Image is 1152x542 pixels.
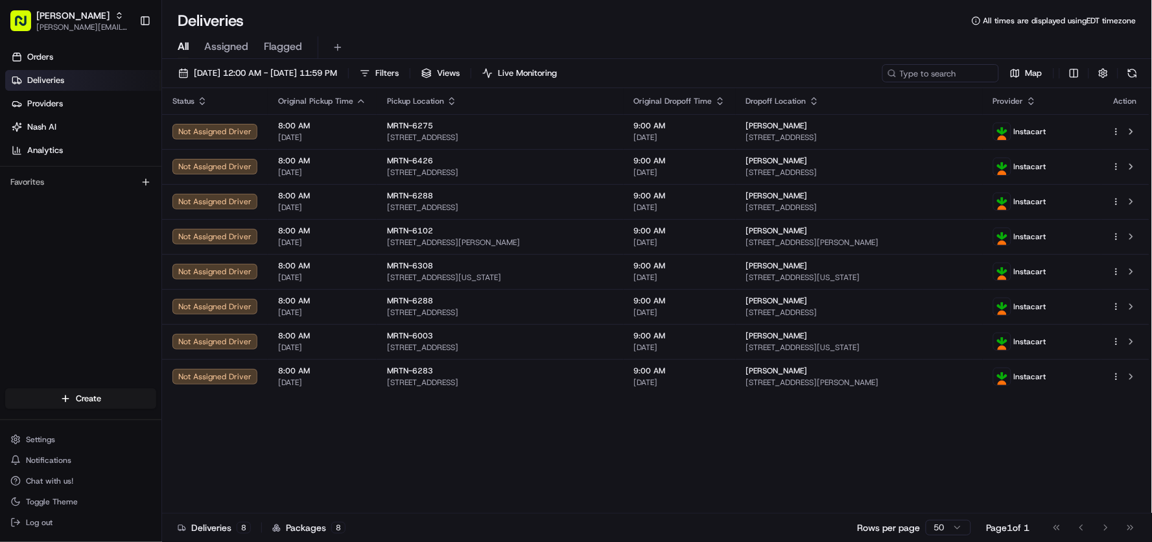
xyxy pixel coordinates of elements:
[278,237,366,248] span: [DATE]
[387,261,433,271] span: MRTN-6308
[27,145,63,156] span: Analytics
[994,193,1011,210] img: profile_instacart_ahold_partner.png
[375,67,399,79] span: Filters
[278,202,366,213] span: [DATE]
[172,96,194,106] span: Status
[172,64,343,82] button: [DATE] 12:00 AM - [DATE] 11:59 PM
[634,121,725,131] span: 9:00 AM
[634,366,725,376] span: 9:00 AM
[1014,126,1046,137] span: Instacart
[264,39,302,54] span: Flagged
[104,183,213,206] a: 💻API Documentation
[387,237,613,248] span: [STREET_ADDRESS][PERSON_NAME]
[1004,64,1048,82] button: Map
[278,226,366,236] span: 8:00 AM
[387,121,433,131] span: MRTN-6275
[858,521,921,534] p: Rows per page
[746,121,808,131] span: [PERSON_NAME]
[278,272,366,283] span: [DATE]
[76,393,101,405] span: Create
[278,121,366,131] span: 8:00 AM
[746,156,808,166] span: [PERSON_NAME]
[994,263,1011,280] img: profile_instacart_ahold_partner.png
[387,96,444,106] span: Pickup Location
[634,96,712,106] span: Original Dropoff Time
[387,377,613,388] span: [STREET_ADDRESS]
[387,226,433,236] span: MRTN-6102
[27,98,63,110] span: Providers
[387,156,433,166] span: MRTN-6426
[272,521,346,534] div: Packages
[634,377,725,388] span: [DATE]
[387,366,433,376] span: MRTN-6283
[278,377,366,388] span: [DATE]
[498,67,557,79] span: Live Monitoring
[5,5,134,36] button: [PERSON_NAME][PERSON_NAME][EMAIL_ADDRESS][PERSON_NAME][DOMAIN_NAME]
[1014,336,1046,347] span: Instacart
[5,140,161,161] a: Analytics
[634,132,725,143] span: [DATE]
[26,497,78,507] span: Toggle Theme
[26,188,99,201] span: Knowledge Base
[194,67,337,79] span: [DATE] 12:00 AM - [DATE] 11:59 PM
[634,272,725,283] span: [DATE]
[1014,161,1046,172] span: Instacart
[746,191,808,201] span: [PERSON_NAME]
[387,272,613,283] span: [STREET_ADDRESS][US_STATE]
[634,331,725,341] span: 9:00 AM
[44,137,164,147] div: We're available if you need us!
[36,9,110,22] span: [PERSON_NAME]
[178,10,244,31] h1: Deliveries
[634,167,725,178] span: [DATE]
[746,261,808,271] span: [PERSON_NAME]
[1014,301,1046,312] span: Instacart
[204,39,248,54] span: Assigned
[44,124,213,137] div: Start new chat
[634,307,725,318] span: [DATE]
[36,22,129,32] span: [PERSON_NAME][EMAIL_ADDRESS][PERSON_NAME][DOMAIN_NAME]
[387,167,613,178] span: [STREET_ADDRESS]
[994,368,1011,385] img: profile_instacart_ahold_partner.png
[994,228,1011,245] img: profile_instacart_ahold_partner.png
[387,191,433,201] span: MRTN-6288
[634,261,725,271] span: 9:00 AM
[983,16,1136,26] span: All times are displayed using EDT timezone
[1123,64,1142,82] button: Refresh
[178,39,189,54] span: All
[13,124,36,147] img: 1736555255976-a54dd68f-1ca7-489b-9aae-adbdc363a1c4
[5,451,156,469] button: Notifications
[746,377,972,388] span: [STREET_ADDRESS][PERSON_NAME]
[27,121,56,133] span: Nash AI
[746,96,806,106] span: Dropoff Location
[634,226,725,236] span: 9:00 AM
[5,513,156,532] button: Log out
[5,70,161,91] a: Deliveries
[634,296,725,306] span: 9:00 AM
[746,342,972,353] span: [STREET_ADDRESS][US_STATE]
[387,342,613,353] span: [STREET_ADDRESS]
[278,167,366,178] span: [DATE]
[354,64,405,82] button: Filters
[746,167,972,178] span: [STREET_ADDRESS]
[5,493,156,511] button: Toggle Theme
[278,331,366,341] span: 8:00 AM
[331,522,346,534] div: 8
[110,189,120,200] div: 💻
[178,521,251,534] div: Deliveries
[387,331,433,341] span: MRTN-6003
[278,96,353,106] span: Original Pickup Time
[278,296,366,306] span: 8:00 AM
[123,188,208,201] span: API Documentation
[746,237,972,248] span: [STREET_ADDRESS][PERSON_NAME]
[746,307,972,318] span: [STREET_ADDRESS]
[5,172,156,193] div: Favorites
[278,261,366,271] span: 8:00 AM
[26,434,55,445] span: Settings
[746,226,808,236] span: [PERSON_NAME]
[26,517,53,528] span: Log out
[5,472,156,490] button: Chat with us!
[994,123,1011,140] img: profile_instacart_ahold_partner.png
[387,132,613,143] span: [STREET_ADDRESS]
[5,93,161,114] a: Providers
[994,333,1011,350] img: profile_instacart_ahold_partner.png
